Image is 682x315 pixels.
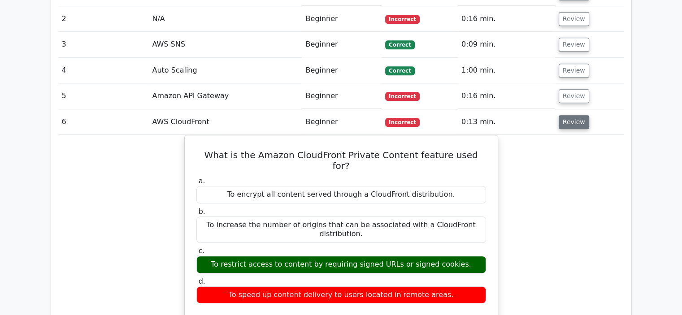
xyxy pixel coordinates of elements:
span: a. [199,177,205,185]
span: Incorrect [385,118,420,127]
button: Review [559,64,589,78]
td: AWS CloudFront [148,109,302,135]
span: Incorrect [385,92,420,101]
td: 0:16 min. [458,6,555,32]
td: 0:13 min. [458,109,555,135]
td: 1:00 min. [458,58,555,83]
div: To restrict access to content by requiring signed URLs or signed cookies. [196,256,486,273]
td: Amazon API Gateway [148,83,302,109]
td: Beginner [302,58,382,83]
td: 3 [58,32,149,57]
td: 0:16 min. [458,83,555,109]
span: Incorrect [385,15,420,24]
h5: What is the Amazon CloudFront Private Content feature used for? [195,150,487,171]
td: Beginner [302,32,382,57]
td: 2 [58,6,149,32]
button: Review [559,38,589,52]
span: d. [199,277,205,285]
td: Beginner [302,83,382,109]
span: Correct [385,40,414,49]
td: 0:09 min. [458,32,555,57]
span: b. [199,207,205,216]
div: To increase the number of origins that can be associated with a CloudFront distribution. [196,216,486,243]
td: 6 [58,109,149,135]
div: To speed up content delivery to users located in remote areas. [196,286,486,304]
button: Review [559,89,589,103]
td: AWS SNS [148,32,302,57]
td: Beginner [302,6,382,32]
span: Correct [385,66,414,75]
td: N/A [148,6,302,32]
button: Review [559,12,589,26]
td: 5 [58,83,149,109]
td: Auto Scaling [148,58,302,83]
td: Beginner [302,109,382,135]
div: To encrypt all content served through a CloudFront distribution. [196,186,486,203]
button: Review [559,115,589,129]
span: c. [199,246,205,255]
td: 4 [58,58,149,83]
